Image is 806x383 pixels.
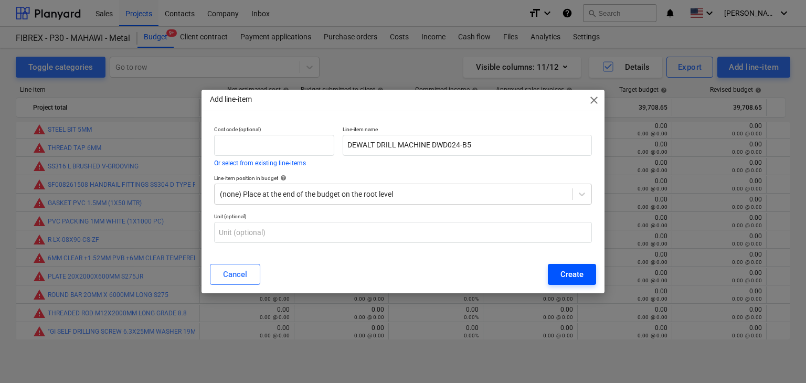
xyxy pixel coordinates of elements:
p: Unit (optional) [214,213,592,222]
button: Create [548,264,596,285]
p: Line-item name [343,126,592,135]
span: help [278,175,287,181]
div: Cancel [223,268,247,281]
button: Or select from existing line-items [214,160,306,166]
button: Cancel [210,264,260,285]
div: Create [560,268,584,281]
input: Unit (optional) [214,222,592,243]
span: close [588,94,600,107]
p: Cost code (optional) [214,126,334,135]
iframe: Chat Widget [754,333,806,383]
p: Add line-item [210,94,252,105]
div: Line-item position in budget [214,175,592,182]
